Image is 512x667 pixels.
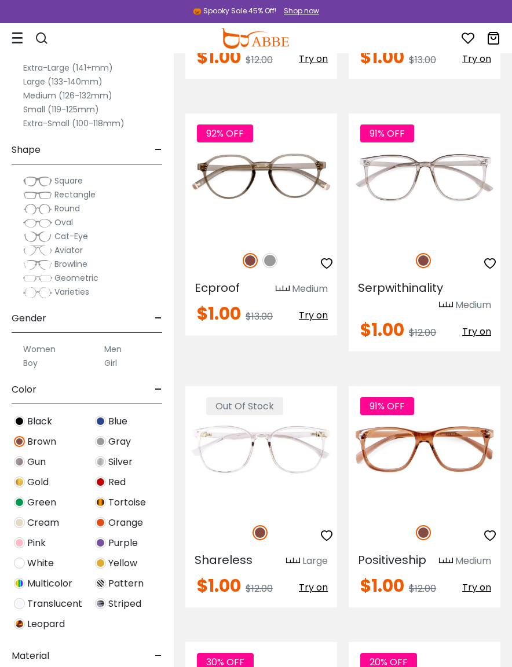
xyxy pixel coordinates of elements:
span: Brown [27,435,56,449]
img: Blue [95,416,106,427]
img: abbeglasses.com [221,28,289,49]
span: Gender [12,305,46,332]
img: Striped [95,598,106,609]
img: Silver [95,456,106,467]
span: Gold [27,475,49,489]
span: Try on [299,52,328,65]
span: Blue [108,415,127,428]
div: Medium [292,282,328,296]
img: Pattern [95,578,106,589]
label: Women [23,342,56,356]
img: Leopard [14,618,25,629]
span: $12.00 [409,326,436,339]
img: size ruler [276,285,290,294]
span: - [155,305,162,332]
span: Gray [108,435,131,449]
img: Square.png [23,175,52,187]
span: Orange [108,516,143,530]
label: Extra-Large (141+mm) [23,61,113,75]
span: Shape [12,136,41,164]
span: Geometric [54,272,98,284]
img: Brown [253,525,268,540]
span: $12.00 [246,582,273,595]
div: 🎃 Spooky Sale 45% Off! [193,6,276,16]
span: 92% OFF [197,124,253,142]
img: White [14,558,25,569]
span: Round [54,203,80,214]
img: Translucent [14,598,25,609]
img: Red [95,477,106,488]
label: Medium (126-132mm) [23,89,112,102]
img: Brown [243,253,258,268]
button: Try on [462,321,491,342]
div: Medium [455,554,491,568]
span: Rectangle [54,189,96,200]
img: Gray [262,253,277,268]
span: Color [12,376,36,404]
span: $12.00 [409,582,436,595]
span: Pattern [108,577,144,591]
label: Extra-Small (100-118mm) [23,116,125,130]
span: $1.00 [360,317,404,342]
span: Black [27,415,52,428]
span: Varieties [54,286,89,298]
img: Tortoise [95,497,106,508]
button: Try on [462,49,491,69]
img: Brown Ecproof - Plastic ,Universal Bridge Fit [185,113,337,240]
span: Silver [108,455,133,469]
img: Purple [95,537,106,548]
span: Try on [462,325,491,338]
span: Pink [27,536,46,550]
span: Out Of Stock [206,397,283,415]
span: Try on [462,52,491,65]
img: Geometric.png [23,273,52,284]
span: Cream [27,516,59,530]
img: Varieties.png [23,287,52,299]
span: Try on [299,581,328,594]
img: Green [14,497,25,508]
img: Gray [95,436,106,447]
span: Serpwithinality [358,280,443,296]
span: $12.00 [246,53,273,67]
span: $13.00 [246,310,273,323]
a: Shop now [278,6,319,16]
span: Try on [462,581,491,594]
span: Yellow [108,556,137,570]
span: Tortoise [108,496,146,510]
label: Boy [23,356,38,370]
label: Girl [104,356,117,370]
img: Gold [14,477,25,488]
span: - [155,376,162,404]
img: Brown Positiveship - Plastic ,Universal Bridge Fit [349,386,500,512]
span: $13.00 [409,53,436,67]
button: Try on [299,577,328,598]
span: Gun [27,455,46,469]
img: size ruler [439,301,453,310]
button: Try on [299,305,328,326]
img: Brown Shareless - Plastic ,Universal Bridge Fit [185,386,337,512]
span: Try on [299,309,328,322]
img: Multicolor [14,578,25,589]
span: Browline [54,258,87,270]
a: Brown Serpwithinality - Plastic ,Light Weight [349,113,500,240]
label: Large (133-140mm) [23,75,103,89]
span: Shareless [195,552,253,568]
label: Men [104,342,122,356]
span: Aviator [54,244,83,256]
span: $1.00 [360,45,404,69]
button: Try on [462,577,491,598]
img: size ruler [439,557,453,566]
span: Multicolor [27,577,72,591]
img: Cream [14,517,25,528]
span: $1.00 [197,301,241,326]
span: Red [108,475,126,489]
span: 91% OFF [360,124,414,142]
img: Orange [95,517,106,528]
span: Purple [108,536,138,550]
img: Rectangle.png [23,189,52,201]
span: - [155,136,162,164]
img: Oval.png [23,217,52,229]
